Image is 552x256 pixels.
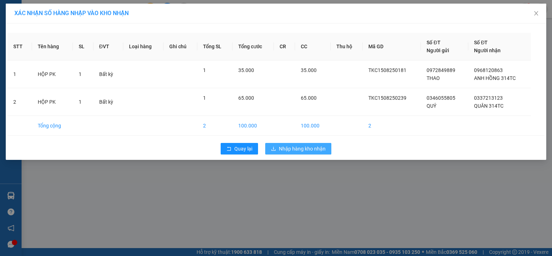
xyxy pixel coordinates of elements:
[164,33,197,60] th: Ghi chú
[8,88,32,116] td: 2
[363,116,421,136] td: 2
[274,33,295,60] th: CR
[93,60,124,88] td: Bất kỳ
[474,95,503,101] span: 0337213123
[368,67,406,73] span: TKC1508250181
[93,88,124,116] td: Bất kỳ
[295,33,331,60] th: CC
[265,143,331,154] button: downloadNhập hàng kho nhận
[474,40,488,45] span: Số ĐT
[238,95,254,101] span: 65.000
[221,143,258,154] button: rollbackQuay lại
[233,33,274,60] th: Tổng cước
[32,116,73,136] td: Tổng cộng
[427,48,449,53] span: Người gửi
[295,116,331,136] td: 100.000
[234,145,252,153] span: Quay lại
[533,10,539,16] span: close
[67,18,300,27] li: 271 - [PERSON_NAME] - [GEOGRAPHIC_DATA] - [GEOGRAPHIC_DATA]
[427,75,440,81] span: THAO
[427,103,436,109] span: QUÝ
[79,71,82,77] span: 1
[279,145,326,153] span: Nhập hàng kho nhận
[331,33,363,60] th: Thu hộ
[474,67,503,73] span: 0968120863
[427,67,455,73] span: 0972849889
[427,95,455,101] span: 0346055805
[8,60,32,88] td: 1
[238,67,254,73] span: 35.000
[301,67,317,73] span: 35.000
[123,33,164,60] th: Loại hàng
[197,33,233,60] th: Tổng SL
[79,99,82,105] span: 1
[474,75,516,81] span: ANH HỒNG 314TC
[363,33,421,60] th: Mã GD
[427,40,440,45] span: Số ĐT
[32,60,73,88] td: HỘP PK
[368,95,406,101] span: TKC1508250239
[226,146,231,152] span: rollback
[8,33,32,60] th: STT
[271,146,276,152] span: download
[301,95,317,101] span: 65.000
[9,49,107,73] b: GỬI : VP [GEOGRAPHIC_DATA]
[203,67,206,73] span: 1
[9,9,63,45] img: logo.jpg
[233,116,274,136] td: 100.000
[32,33,73,60] th: Tên hàng
[203,95,206,101] span: 1
[197,116,233,136] td: 2
[526,4,546,24] button: Close
[14,10,129,17] span: XÁC NHẬN SỐ HÀNG NHẬP VÀO KHO NHẬN
[93,33,124,60] th: ĐVT
[32,88,73,116] td: HỘP PK
[73,33,93,60] th: SL
[474,48,501,53] span: Người nhận
[474,103,503,109] span: QUÂN 314TC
